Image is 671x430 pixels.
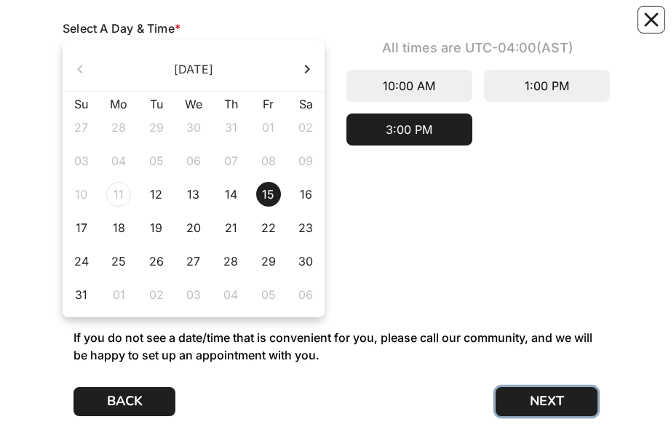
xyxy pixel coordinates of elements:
[213,178,250,211] td: 2025-08-14
[144,182,169,207] div: 12
[100,211,137,244] td: 2025-08-18
[106,282,131,307] div: 01
[174,60,213,78] div: [DATE]
[63,21,175,36] span: Select A Day & Time
[181,182,206,207] div: 13
[100,278,137,311] td: 2025-09-01
[138,97,175,111] th: Tu
[175,211,212,244] td: 2025-08-20
[181,249,206,274] div: 27
[106,249,131,274] div: 25
[213,97,250,111] th: Th
[213,278,250,311] td: 2025-09-04
[175,278,212,311] td: 2025-09-03
[69,215,94,240] div: 17
[138,278,175,311] td: 2025-09-02
[63,97,100,111] th: Su
[63,211,100,244] td: 2025-08-17
[250,211,287,244] td: 2025-08-22
[484,70,610,102] div: 1:00 PM
[106,215,131,240] div: 18
[256,215,281,240] div: 22
[256,282,281,307] div: 05
[218,249,243,274] div: 28
[138,244,175,278] td: 2025-08-26
[100,244,137,278] td: 2025-08-25
[287,97,325,111] th: Sa
[293,215,318,240] div: 23
[181,282,206,307] div: 03
[100,97,137,111] th: Mo
[69,282,94,307] div: 31
[213,211,250,244] td: 2025-08-21
[218,282,243,307] div: 04
[218,182,243,207] div: 14
[287,211,325,244] td: 2025-08-23
[144,215,169,240] div: 19
[175,178,212,211] td: 2025-08-13
[346,114,472,146] div: 3:00 PM
[63,278,100,311] td: 2025-08-31
[213,244,250,278] td: 2025-08-28
[346,40,608,56] div: All times are UTC-04:00 (AST)
[69,249,94,274] div: 24
[74,329,597,364] p: If you do not see a date/time that is convenient for you, please call our community, and we will ...
[181,215,206,240] div: 20
[175,97,212,111] th: We
[287,278,325,311] td: 2025-09-06
[293,282,318,307] div: 06
[63,244,100,278] td: 2025-08-24
[638,6,665,33] button: Close
[175,244,212,278] td: 2025-08-27
[250,97,287,111] th: Fr
[250,278,287,311] td: 2025-09-05
[138,211,175,244] td: 2025-08-19
[293,182,318,207] div: 16
[250,244,287,278] td: 2025-08-29
[138,178,175,211] td: 2025-08-12
[144,282,169,307] div: 02
[256,182,281,207] div: 15
[346,70,472,102] div: 10:00 AM
[218,215,243,240] div: 21
[256,249,281,274] div: 29
[74,387,175,416] button: BACK
[496,387,597,416] button: NEXT
[287,178,325,211] td: 2025-08-16
[287,244,325,278] td: 2025-08-30
[293,249,318,274] div: 30
[144,249,169,274] div: 26
[250,178,287,211] td: 2025-08-15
